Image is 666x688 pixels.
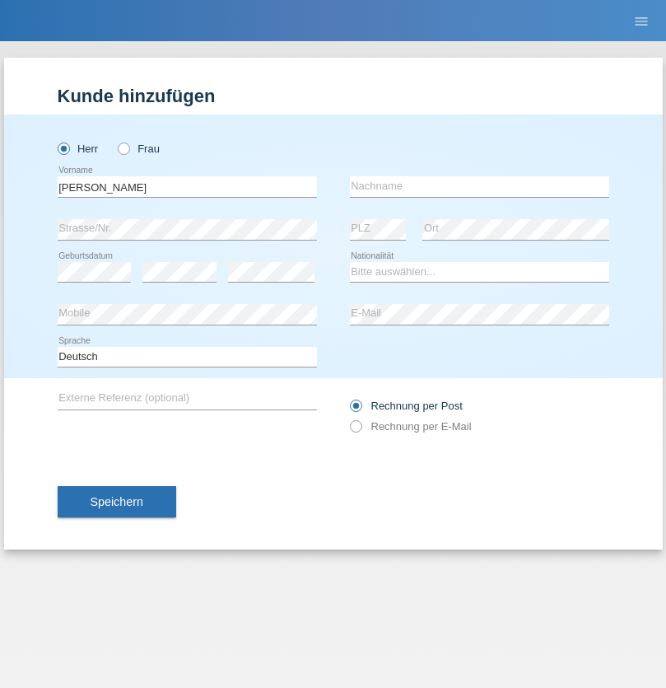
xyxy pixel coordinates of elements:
[118,143,128,153] input: Frau
[58,143,99,155] label: Herr
[625,16,658,26] a: menu
[91,495,143,508] span: Speichern
[350,400,463,412] label: Rechnung per Post
[58,143,68,153] input: Herr
[350,400,361,420] input: Rechnung per Post
[58,486,176,517] button: Speichern
[118,143,160,155] label: Frau
[58,86,609,106] h1: Kunde hinzufügen
[633,13,650,30] i: menu
[350,420,472,433] label: Rechnung per E-Mail
[350,420,361,441] input: Rechnung per E-Mail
